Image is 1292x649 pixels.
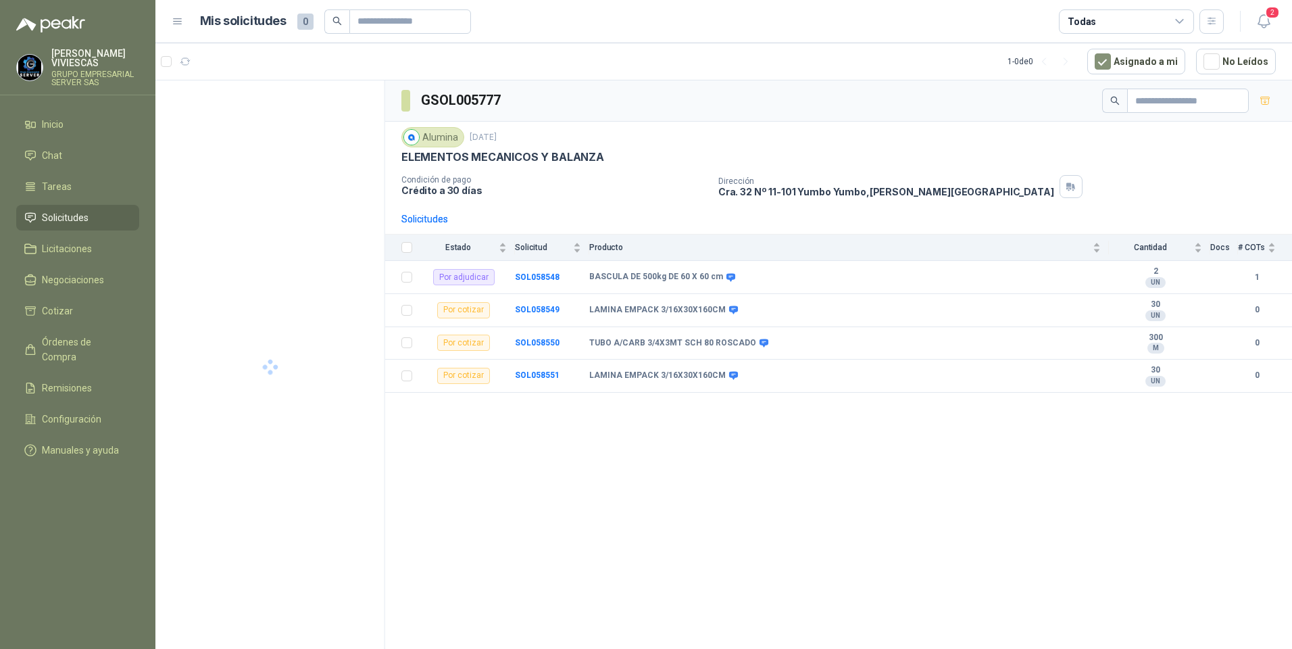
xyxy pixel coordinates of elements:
div: Por cotizar [437,302,490,318]
p: ELEMENTOS MECANICOS Y BALANZA [401,150,604,164]
span: Producto [589,243,1090,252]
div: UN [1145,277,1166,288]
span: 2 [1265,6,1280,19]
span: Solicitudes [42,210,89,225]
th: Producto [589,235,1109,261]
div: UN [1145,310,1166,321]
span: Solicitud [515,243,570,252]
b: LAMINA EMPACK 3/16X30X160CM [589,370,726,381]
b: 0 [1238,337,1276,350]
a: Solicitudes [16,205,139,231]
span: Configuración [42,412,101,427]
div: Por adjudicar [433,269,495,285]
span: Remisiones [42,381,92,395]
span: 0 [297,14,314,30]
span: Estado [420,243,496,252]
a: Chat [16,143,139,168]
div: M [1147,343,1164,354]
h3: GSOL005777 [421,90,503,111]
div: Por cotizar [437,335,490,351]
b: LAMINA EMPACK 3/16X30X160CM [589,305,726,316]
span: Inicio [42,117,64,132]
div: 1 - 0 de 0 [1008,51,1076,72]
a: Inicio [16,112,139,137]
button: 2 [1251,9,1276,34]
span: Negociaciones [42,272,104,287]
a: Negociaciones [16,267,139,293]
a: SOL058548 [515,272,560,282]
span: Órdenes de Compra [42,335,126,364]
span: Chat [42,148,62,163]
a: Remisiones [16,375,139,401]
div: Todas [1068,14,1096,29]
div: Por cotizar [437,368,490,384]
span: Cotizar [42,304,73,318]
img: Company Logo [404,130,419,145]
th: Estado [420,235,515,261]
th: Cantidad [1109,235,1210,261]
a: Licitaciones [16,236,139,262]
p: Dirección [718,176,1054,186]
p: [PERSON_NAME] VIVIESCAS [51,49,139,68]
a: SOL058549 [515,305,560,314]
a: Tareas [16,174,139,199]
b: BASCULA DE 500kg DE 60 X 60 cm [589,272,723,283]
span: Tareas [42,179,72,194]
a: Manuales y ayuda [16,437,139,463]
a: Cotizar [16,298,139,324]
img: Company Logo [17,55,43,80]
div: Solicitudes [401,212,448,226]
button: No Leídos [1196,49,1276,74]
p: Crédito a 30 días [401,185,707,196]
span: Cantidad [1109,243,1191,252]
b: 30 [1109,365,1202,376]
b: 1 [1238,271,1276,284]
span: search [1110,96,1120,105]
a: SOL058551 [515,370,560,380]
b: TUBO A/CARB 3/4X3MT SCH 80 ROSCADO [589,338,756,349]
p: Condición de pago [401,175,707,185]
div: UN [1145,376,1166,387]
th: # COTs [1238,235,1292,261]
img: Logo peakr [16,16,85,32]
button: Asignado a mi [1087,49,1185,74]
span: Manuales y ayuda [42,443,119,458]
a: Órdenes de Compra [16,329,139,370]
p: GRUPO EMPRESARIAL SERVER SAS [51,70,139,87]
b: 2 [1109,266,1202,277]
a: SOL058550 [515,338,560,347]
p: [DATE] [470,131,497,144]
b: 30 [1109,299,1202,310]
th: Docs [1210,235,1238,261]
span: # COTs [1238,243,1265,252]
a: Configuración [16,406,139,432]
b: 0 [1238,304,1276,316]
span: search [332,16,342,26]
span: Licitaciones [42,241,92,256]
b: 0 [1238,369,1276,382]
h1: Mis solicitudes [200,11,287,31]
p: Cra. 32 Nº 11-101 Yumbo Yumbo , [PERSON_NAME][GEOGRAPHIC_DATA] [718,186,1054,197]
b: 300 [1109,333,1202,343]
div: Alumina [401,127,464,147]
th: Solicitud [515,235,589,261]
